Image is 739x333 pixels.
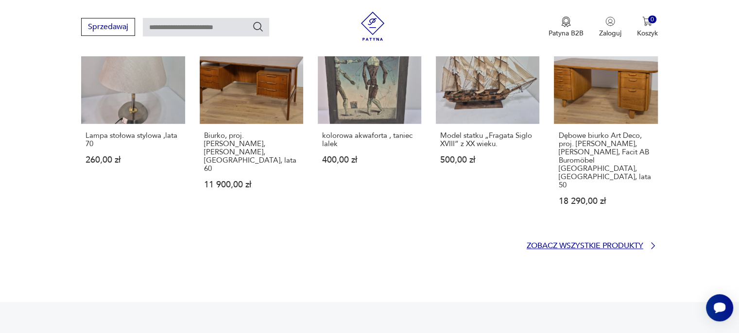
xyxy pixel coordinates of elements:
p: 400,00 zł [322,156,417,164]
p: Dębowe biurko Art Deco, proj. [PERSON_NAME], [PERSON_NAME], Facit AB Buromöbel [GEOGRAPHIC_DATA],... [558,132,653,189]
p: 500,00 zł [440,156,535,164]
button: Patyna B2B [549,17,584,38]
a: Nowośćkolorowa akwaforta , taniec lalekkolorowa akwaforta , taniec lalek400,00 zł [318,20,421,224]
button: Zaloguj [599,17,621,38]
p: Biurko, proj. [PERSON_NAME], [PERSON_NAME], [GEOGRAPHIC_DATA], lata 60 [204,132,299,173]
a: Ikona medaluPatyna B2B [549,17,584,38]
p: Zaloguj [599,29,621,38]
iframe: Smartsupp widget button [706,294,733,321]
img: Ikona koszyka [642,17,652,26]
div: 0 [648,16,656,24]
p: 260,00 zł [86,156,180,164]
a: NowośćDębowe biurko Art Deco, proj. Gunnar Ericsson, Atvidaberg, Facit AB Buromöbel Zurich, Szwaj... [554,20,657,224]
a: Sprzedawaj [81,24,135,31]
a: NowośćLampa stołowa stylowa ,lata 70Lampa stołowa stylowa ,lata 70260,00 zł [81,20,185,224]
p: kolorowa akwaforta , taniec lalek [322,132,417,148]
img: Ikona medalu [561,17,571,27]
img: Patyna - sklep z meblami i dekoracjami vintage [358,12,387,41]
button: 0Koszyk [637,17,658,38]
img: Ikonka użytkownika [605,17,615,26]
p: Zobacz wszystkie produkty [527,243,643,249]
a: NowośćBiurko, proj. G. Omann, Omann Jun, Dania, lata 60Biurko, proj. [PERSON_NAME], [PERSON_NAME]... [200,20,303,224]
p: Patyna B2B [549,29,584,38]
a: NowośćModel statku „Fragata Siglo XVIII” z XX wieku.Model statku „Fragata Siglo XVIII” z XX wieku... [436,20,539,224]
p: Model statku „Fragata Siglo XVIII” z XX wieku. [440,132,535,148]
p: Koszyk [637,29,658,38]
a: Zobacz wszystkie produkty [527,241,658,250]
button: Szukaj [252,21,264,33]
p: 18 290,00 zł [558,197,653,205]
p: 11 900,00 zł [204,181,299,189]
button: Sprzedawaj [81,18,135,36]
p: Lampa stołowa stylowa ,lata 70 [86,132,180,148]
